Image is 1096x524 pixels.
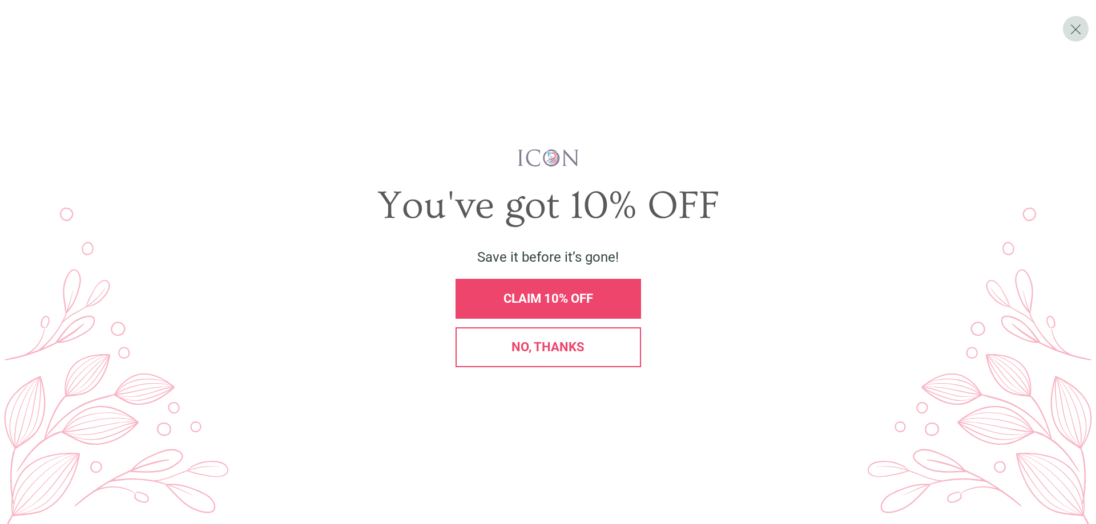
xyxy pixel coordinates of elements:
img: iconwallstickersl_1754656298800.png [516,148,581,168]
span: CLAIM 10% OFF [503,291,593,306]
span: No, thanks [511,340,585,354]
span: X [1070,21,1082,38]
span: Save it before it’s gone! [477,249,619,265]
span: You've got 10% OFF [377,184,719,228]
